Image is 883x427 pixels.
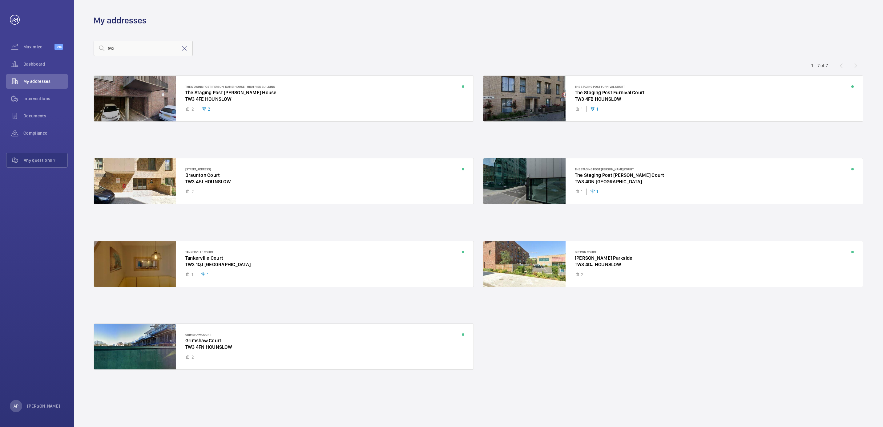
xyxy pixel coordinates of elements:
span: Beta [54,44,63,50]
h1: My addresses [94,15,147,26]
div: 1 – 7 of 7 [811,63,828,69]
span: My addresses [23,78,68,84]
span: Interventions [23,96,68,102]
span: Maximize [23,44,54,50]
span: Dashboard [23,61,68,67]
span: Documents [23,113,68,119]
span: Any questions ? [24,157,67,163]
p: AP [14,403,18,409]
p: [PERSON_NAME] [27,403,60,409]
input: Search by address [94,41,193,56]
span: Compliance [23,130,68,136]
